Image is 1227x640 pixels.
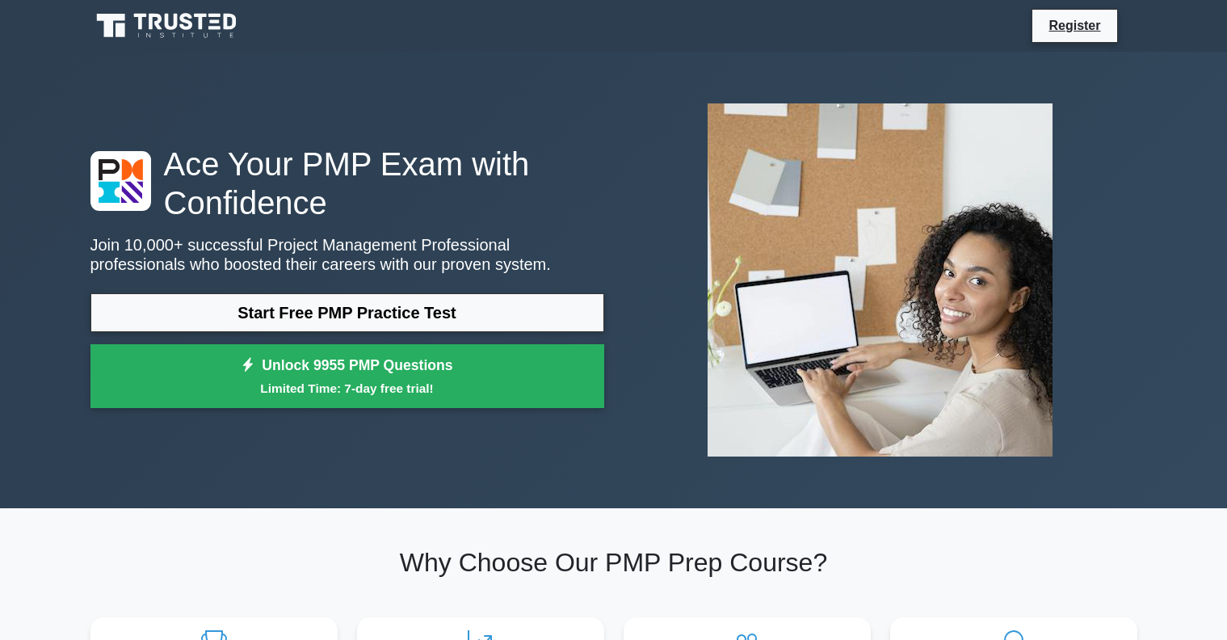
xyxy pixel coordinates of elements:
[90,145,604,222] h1: Ace Your PMP Exam with Confidence
[90,547,1137,578] h2: Why Choose Our PMP Prep Course?
[1039,15,1110,36] a: Register
[90,344,604,409] a: Unlock 9955 PMP QuestionsLimited Time: 7-day free trial!
[90,293,604,332] a: Start Free PMP Practice Test
[90,235,604,274] p: Join 10,000+ successful Project Management Professional professionals who boosted their careers w...
[111,379,584,398] small: Limited Time: 7-day free trial!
